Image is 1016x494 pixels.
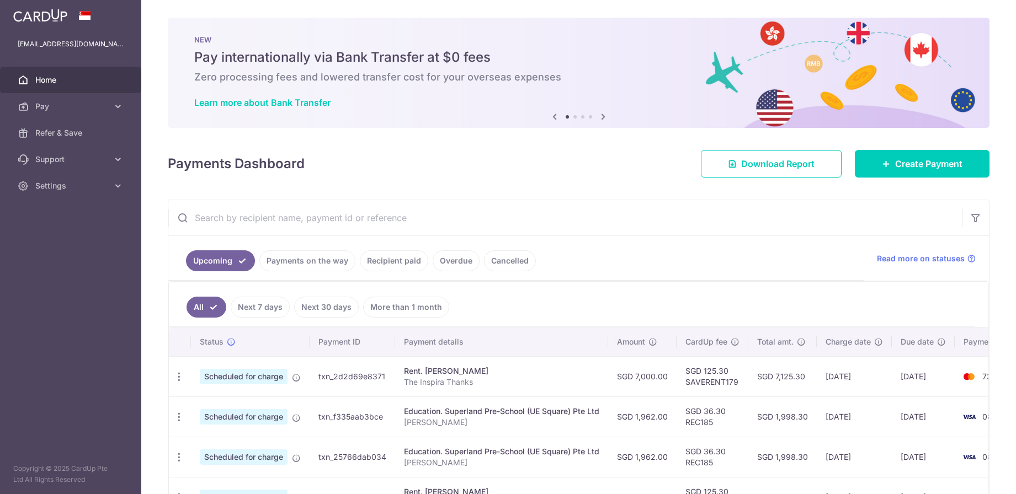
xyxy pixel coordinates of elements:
[677,437,748,477] td: SGD 36.30 REC185
[187,297,226,318] a: All
[958,370,980,383] img: Bank Card
[200,449,288,465] span: Scheduled for charge
[35,101,108,112] span: Pay
[35,154,108,165] span: Support
[877,253,976,264] a: Read more on statuses
[877,253,965,264] span: Read more on statuses
[817,356,892,396] td: [DATE]
[608,396,677,437] td: SGD 1,962.00
[982,452,1002,461] span: 0862
[757,336,794,347] span: Total amt.
[855,150,990,178] a: Create Payment
[310,356,395,396] td: txn_2d2d69e8371
[677,396,748,437] td: SGD 36.30 REC185
[895,157,962,170] span: Create Payment
[433,250,480,271] a: Overdue
[404,417,599,428] p: [PERSON_NAME]
[259,250,355,271] a: Payments on the way
[958,410,980,423] img: Bank Card
[817,396,892,437] td: [DATE]
[608,356,677,396] td: SGD 7,000.00
[363,297,449,318] a: More than 1 month
[360,250,428,271] a: Recipient paid
[35,127,108,138] span: Refer & Save
[404,446,599,457] div: Education. Superland Pre-School (UE Square) Pte Ltd
[200,369,288,384] span: Scheduled for charge
[748,437,817,477] td: SGD 1,998.30
[200,336,224,347] span: Status
[901,336,934,347] span: Due date
[892,396,955,437] td: [DATE]
[748,396,817,437] td: SGD 1,998.30
[186,250,255,271] a: Upcoming
[404,406,599,417] div: Education. Superland Pre-School (UE Square) Pte Ltd
[701,150,842,178] a: Download Report
[685,336,727,347] span: CardUp fee
[35,180,108,191] span: Settings
[982,372,1002,381] span: 7380
[617,336,645,347] span: Amount
[817,437,892,477] td: [DATE]
[741,157,815,170] span: Download Report
[13,9,67,22] img: CardUp
[608,437,677,477] td: SGD 1,962.00
[194,71,963,84] h6: Zero processing fees and lowered transfer cost for your overseas expenses
[677,356,748,396] td: SGD 125.30 SAVERENT179
[982,412,1002,421] span: 0862
[404,457,599,468] p: [PERSON_NAME]
[310,396,395,437] td: txn_f335aab3bce
[168,200,962,235] input: Search by recipient name, payment id or reference
[168,154,305,174] h4: Payments Dashboard
[826,336,871,347] span: Charge date
[200,409,288,425] span: Scheduled for charge
[18,39,124,50] p: [EMAIL_ADDRESS][DOMAIN_NAME]
[294,297,359,318] a: Next 30 days
[194,97,331,108] a: Learn more about Bank Transfer
[958,450,980,464] img: Bank Card
[231,297,290,318] a: Next 7 days
[404,366,599,377] div: Rent. [PERSON_NAME]
[395,327,608,356] th: Payment details
[168,18,990,128] img: Bank transfer banner
[310,437,395,477] td: txn_25766dab034
[404,377,599,388] p: The Inspira Thanks
[748,356,817,396] td: SGD 7,125.30
[892,437,955,477] td: [DATE]
[484,250,536,271] a: Cancelled
[310,327,395,356] th: Payment ID
[892,356,955,396] td: [DATE]
[194,35,963,44] p: NEW
[35,74,108,85] span: Home
[194,49,963,66] h5: Pay internationally via Bank Transfer at $0 fees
